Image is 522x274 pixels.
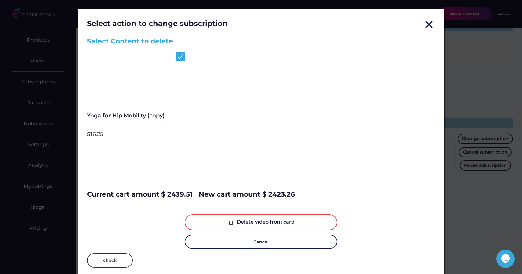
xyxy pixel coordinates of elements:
button: check [87,253,133,268]
div: $16.25 [87,131,185,138]
button: Cancel [185,235,337,249]
button: close [423,18,435,31]
div: Delete video from card [237,219,295,226]
div: Select action to change subscription [87,18,423,32]
img: Group%201000002360.svg [176,52,185,61]
div: Select Content to delete [87,37,173,46]
iframe: chat widget [496,250,516,268]
div: Yoga for Hip Mobility (copy) [87,112,185,120]
div: New cart amount $ 2423.26 [199,190,295,199]
button: delete_outline [227,219,235,226]
div: Current cart amount $ 2439.51 [87,190,193,199]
